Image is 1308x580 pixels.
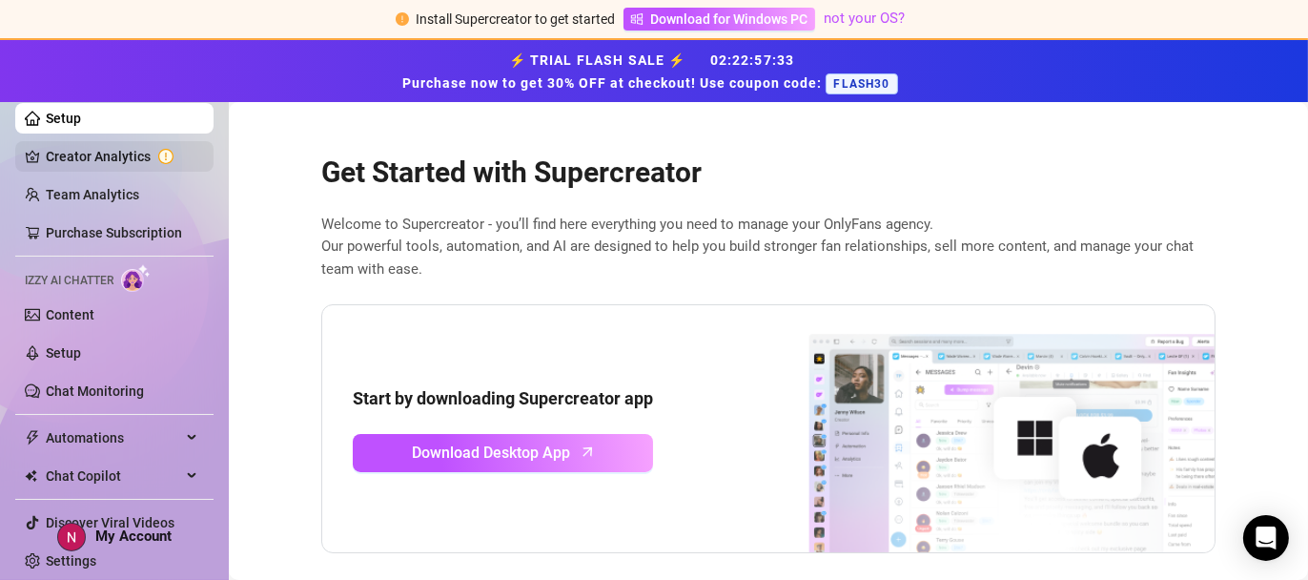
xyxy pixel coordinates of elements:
span: Izzy AI Chatter [25,272,113,290]
strong: Start by downloading Supercreator app [353,388,653,408]
span: Download for Windows PC [651,9,808,30]
span: Automations [46,423,181,453]
span: Install Supercreator to get started [417,11,616,27]
a: Team Analytics [46,187,139,202]
img: AI Chatter [121,264,151,292]
span: exclamation-circle [396,12,409,26]
strong: ⚡ TRIAL FLASH SALE ⚡ [402,52,905,91]
img: download app [738,305,1215,553]
span: windows [630,12,644,26]
a: not your OS? [825,10,906,27]
img: ACg8ocL3M49qpkValPSd2Bel86VaC8VCOMQQY2WS5ZLrLi5XQUxNuQ=s96-c [58,524,85,550]
a: Creator Analytics exclamation-circle [46,141,198,172]
strong: Purchase now to get 30% OFF at checkout! Use coupon code: [402,75,826,91]
a: Setup [46,345,81,361]
div: Open Intercom Messenger [1243,515,1289,561]
span: My Account [95,528,172,545]
a: Download for Windows PC [623,8,815,31]
a: Chat Monitoring [46,383,144,399]
img: Chat Copilot [25,469,37,483]
span: thunderbolt [25,430,40,445]
a: Purchase Subscription [46,225,182,240]
a: Settings [46,553,96,569]
a: Download Desktop Apparrow-up [353,434,653,472]
span: arrow-up [577,441,599,463]
h2: Get Started with Supercreator [321,155,1216,191]
a: Setup [46,111,81,126]
span: Download Desktop App [413,441,571,465]
span: Welcome to Supercreator - you’ll find here everything you need to manage your OnlyFans agency. Ou... [321,214,1216,281]
span: FLASH30 [826,73,897,94]
a: Discover Viral Videos [46,515,174,530]
span: Chat Copilot [46,461,181,491]
a: Content [46,307,94,322]
span: 02 : 22 : 57 : 33 [710,52,795,68]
